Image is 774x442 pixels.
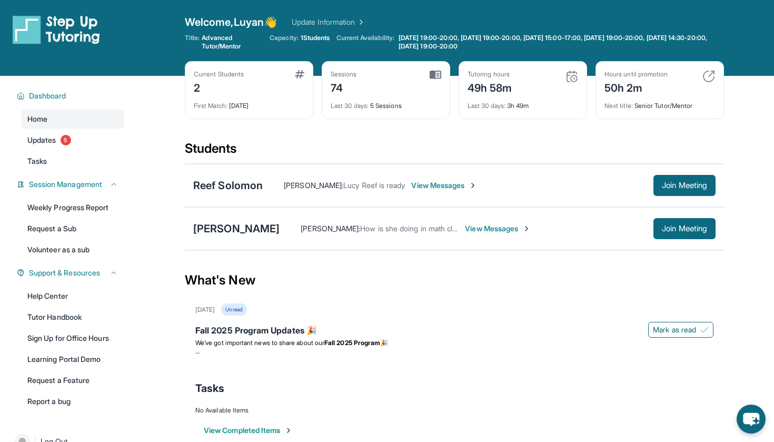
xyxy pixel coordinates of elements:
[565,70,578,83] img: card
[702,70,715,83] img: card
[343,181,405,190] span: Lucy Reef is ready
[270,34,299,42] span: Capacity:
[29,91,66,101] span: Dashboard
[21,131,124,150] a: Updates5
[21,287,124,306] a: Help Center
[185,140,724,163] div: Students
[194,102,227,110] span: First Match :
[21,308,124,327] a: Tutor Handbook
[430,70,441,80] img: card
[604,102,633,110] span: Next title :
[324,339,380,347] strong: Fall 2025 Program
[21,240,124,259] a: Volunteer as a sub
[522,224,531,233] img: Chevron-Right
[662,182,707,189] span: Join Meeting
[194,95,304,110] div: [DATE]
[465,223,531,234] span: View Messages
[21,371,124,390] a: Request a Feature
[202,34,263,51] span: Advanced Tutor/Mentor
[25,268,118,278] button: Support & Resources
[653,218,716,239] button: Join Meeting
[195,324,713,339] div: Fall 2025 Program Updates 🎉
[25,179,118,190] button: Session Management
[604,95,715,110] div: Senior Tutor/Mentor
[13,15,100,44] img: logo
[195,381,224,396] span: Tasks
[331,95,441,110] div: 5 Sessions
[301,224,360,233] span: [PERSON_NAME] :
[193,221,280,236] div: [PERSON_NAME]
[604,70,668,78] div: Hours until promotion
[185,15,277,30] span: Welcome, Luyan 👋
[185,34,200,51] span: Title:
[737,405,766,434] button: chat-button
[195,406,713,415] div: No Available Items
[411,180,477,191] span: View Messages
[301,34,330,42] span: 1 Students
[221,303,246,316] div: Unread
[295,70,304,78] img: card
[700,326,709,334] img: Mark as read
[399,34,722,51] span: [DATE] 19:00-20:00, [DATE] 19:00-20:00, [DATE] 15:00-17:00, [DATE] 19:00-20:00, [DATE] 14:30-20:0...
[185,257,724,303] div: What's New
[653,175,716,196] button: Join Meeting
[284,181,343,190] span: [PERSON_NAME] :
[27,135,56,145] span: Updates
[195,306,215,314] div: [DATE]
[25,91,118,101] button: Dashboard
[21,110,124,129] a: Home
[331,102,369,110] span: Last 30 days :
[194,70,244,78] div: Current Students
[194,78,244,95] div: 2
[468,78,512,95] div: 49h 58m
[21,152,124,171] a: Tasks
[360,224,731,233] span: How is she doing in math class? Can you share some of the classwork she has, so I know what she i...
[468,102,505,110] span: Last 30 days :
[336,34,394,51] span: Current Availability:
[648,322,713,338] button: Mark as read
[61,135,71,145] span: 5
[380,339,388,347] span: 🎉
[292,17,365,27] a: Update Information
[469,181,477,190] img: Chevron-Right
[204,425,293,436] button: View Completed Items
[27,156,47,166] span: Tasks
[468,95,578,110] div: 3h 49m
[29,179,102,190] span: Session Management
[653,325,696,335] span: Mark as read
[331,70,357,78] div: Sessions
[468,70,512,78] div: Tutoring hours
[21,350,124,369] a: Learning Portal Demo
[21,329,124,348] a: Sign Up for Office Hours
[21,219,124,238] a: Request a Sub
[27,114,47,124] span: Home
[195,339,324,347] span: We’ve got important news to share about our
[355,17,365,27] img: Chevron Right
[396,34,724,51] a: [DATE] 19:00-20:00, [DATE] 19:00-20:00, [DATE] 15:00-17:00, [DATE] 19:00-20:00, [DATE] 14:30-20:0...
[662,225,707,232] span: Join Meeting
[604,78,668,95] div: 50h 2m
[29,268,100,278] span: Support & Resources
[331,78,357,95] div: 74
[21,198,124,217] a: Weekly Progress Report
[21,392,124,411] a: Report a bug
[193,178,263,193] div: Reef Solomon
